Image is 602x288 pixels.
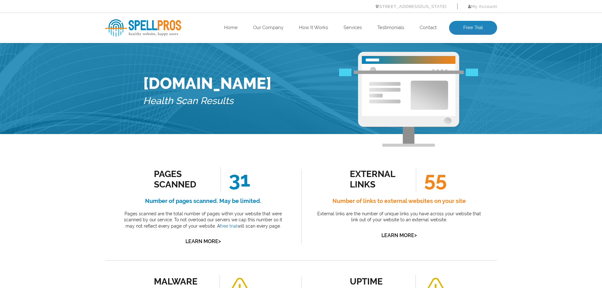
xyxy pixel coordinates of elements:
h4: Number of links to external websites on your site [315,196,483,206]
img: Free Website Analysis [362,64,455,116]
div: external links [350,169,407,190]
img: Free Webiste Analysis [339,69,478,77]
h1: [DOMAIN_NAME] [143,74,271,93]
div: Pages Scanned [154,169,211,190]
h4: Number of pages scanned. May be limited. [119,196,287,206]
span: 31 [221,167,250,191]
span: 55 [416,167,447,191]
p: Pages scanned are the total number of pages within your website that were scanned by our service.... [119,211,287,230]
img: Free Webiste Analysis [358,52,459,147]
h5: Health Scan Results [143,93,271,109]
a: free trial [220,224,237,229]
a: Learn More> [381,232,417,238]
a: Learn More> [185,238,221,244]
p: External links are the number of unique links you have across your website that link out of your ... [315,211,483,223]
span: > [414,231,417,240]
span: > [218,237,221,246]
